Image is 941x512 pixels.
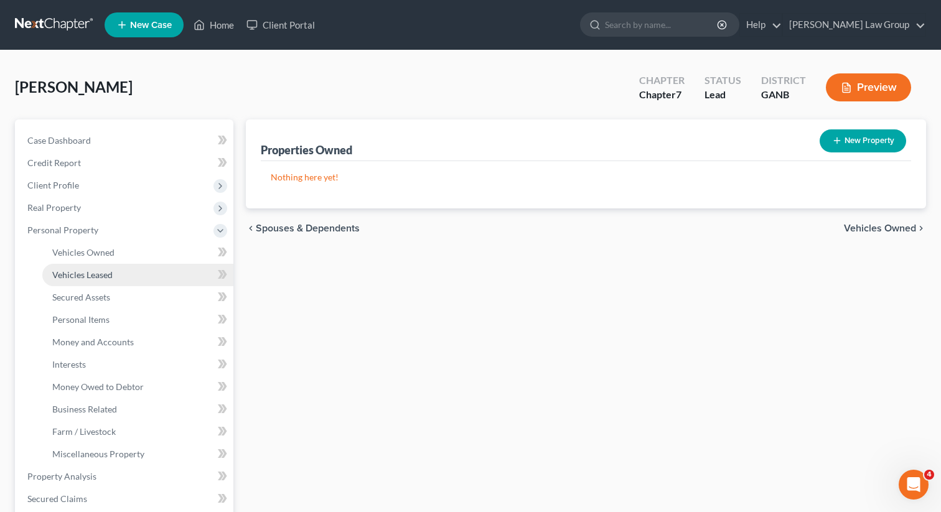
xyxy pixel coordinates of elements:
div: Chapter [639,73,685,88]
a: Case Dashboard [17,129,233,152]
a: Credit Report [17,152,233,174]
span: Property Analysis [27,471,96,482]
span: Money and Accounts [52,337,134,347]
a: [PERSON_NAME] Law Group [783,14,925,36]
span: Vehicles Leased [52,269,113,280]
div: GANB [761,88,806,102]
iframe: Intercom live chat [899,470,929,500]
a: Client Portal [240,14,321,36]
span: Case Dashboard [27,135,91,146]
div: Properties Owned [261,142,352,157]
span: Miscellaneous Property [52,449,144,459]
a: Secured Assets [42,286,233,309]
div: Lead [705,88,741,102]
button: Preview [826,73,911,101]
button: chevron_left Spouses & Dependents [246,223,360,233]
span: Vehicles Owned [844,223,916,233]
div: Chapter [639,88,685,102]
span: Secured Claims [27,493,87,504]
span: New Case [130,21,172,30]
a: Secured Claims [17,488,233,510]
i: chevron_right [916,223,926,233]
span: Personal Property [27,225,98,235]
div: Status [705,73,741,88]
a: Interests [42,353,233,376]
i: chevron_left [246,223,256,233]
a: Money and Accounts [42,331,233,353]
a: Money Owed to Debtor [42,376,233,398]
a: Home [187,14,240,36]
span: Business Related [52,404,117,414]
span: Real Property [27,202,81,213]
a: Farm / Livestock [42,421,233,443]
span: Vehicles Owned [52,247,115,258]
span: Client Profile [27,180,79,190]
span: Spouses & Dependents [256,223,360,233]
a: Business Related [42,398,233,421]
span: Secured Assets [52,292,110,302]
a: Vehicles Leased [42,264,233,286]
p: Nothing here yet! [271,171,901,184]
span: Farm / Livestock [52,426,116,437]
button: Vehicles Owned chevron_right [844,223,926,233]
span: Personal Items [52,314,110,325]
span: Credit Report [27,157,81,168]
span: 4 [924,470,934,480]
span: Interests [52,359,86,370]
a: Property Analysis [17,465,233,488]
input: Search by name... [605,13,719,36]
button: New Property [820,129,906,152]
div: District [761,73,806,88]
a: Personal Items [42,309,233,331]
a: Miscellaneous Property [42,443,233,465]
span: 7 [676,88,681,100]
span: Money Owed to Debtor [52,381,144,392]
span: [PERSON_NAME] [15,78,133,96]
a: Help [740,14,782,36]
a: Vehicles Owned [42,241,233,264]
